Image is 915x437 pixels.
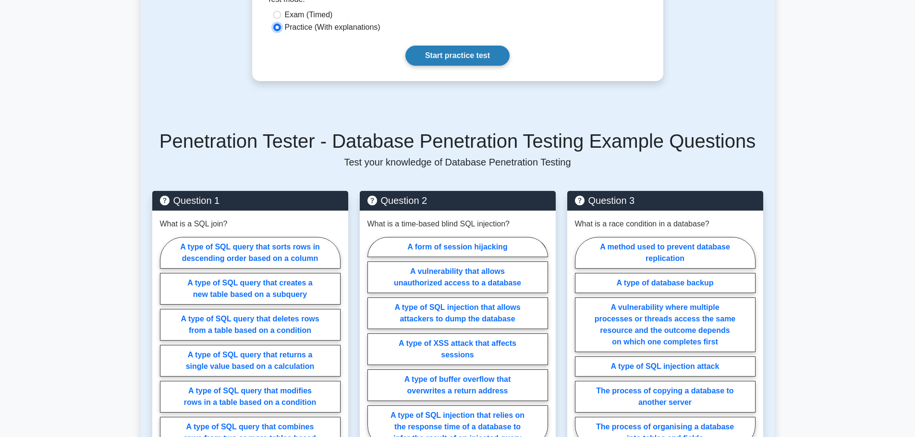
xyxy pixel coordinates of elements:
[367,333,548,365] label: A type of XSS attack that affects sessions
[575,356,756,377] label: A type of SQL injection attack
[575,297,756,352] label: A vulnerability where multiple processes or threads access the same resource and the outcome depe...
[575,273,756,293] label: A type of database backup
[160,195,341,206] h5: Question 1
[160,309,341,341] label: A type of SQL query that deletes rows from a table based on a condition
[367,261,548,293] label: A vulnerability that allows unauthorized access to a database
[160,273,341,305] label: A type of SQL query that creates a new table based on a subquery
[160,345,341,377] label: A type of SQL query that returns a single value based on a calculation
[367,237,548,257] label: A form of session hijacking
[367,297,548,329] label: A type of SQL injection that allows attackers to dump the database
[160,381,341,413] label: A type of SQL query that modifies rows in a table based on a condition
[367,369,548,401] label: A type of buffer overflow that overwrites a return address
[285,9,333,21] label: Exam (Timed)
[405,46,510,66] a: Start practice test
[575,237,756,269] label: A method used to prevent database replication
[152,130,763,153] h5: Penetration Tester - Database Penetration Testing Example Questions
[575,381,756,413] label: The process of copying a database to another server
[152,156,763,168] p: Test your knowledge of Database Penetration Testing
[367,218,510,230] p: What is a time-based blind SQL injection?
[367,195,548,206] h5: Question 2
[575,218,709,230] p: What is a race condition in a database?
[285,22,380,33] label: Practice (With explanations)
[160,237,341,269] label: A type of SQL query that sorts rows in descending order based on a column
[575,195,756,206] h5: Question 3
[160,218,228,230] p: What is a SQL join?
